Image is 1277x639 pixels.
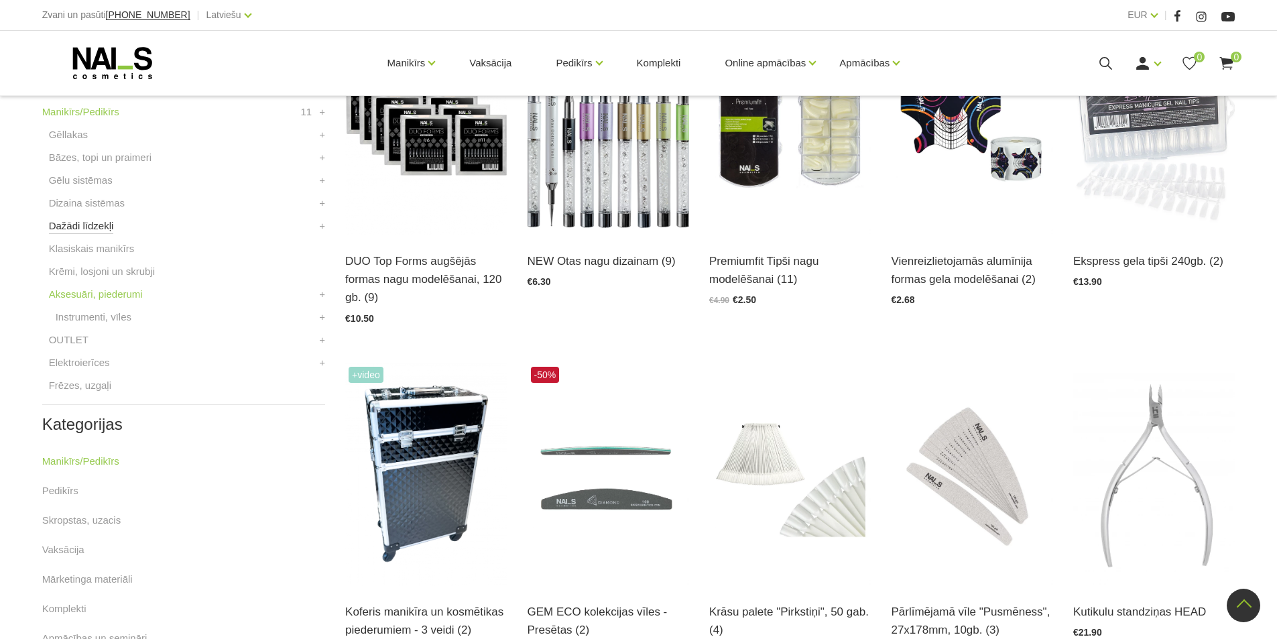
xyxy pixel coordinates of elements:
[528,603,689,639] a: GEM ECO kolekcijas vīles - Presētas (2)
[42,571,133,587] a: Mārketinga materiāli
[42,7,190,23] div: Zvani un pasūti
[1128,7,1148,23] a: EUR
[42,542,84,558] a: Vaksācija
[319,127,325,143] a: +
[709,363,871,586] img: Dažāda veida paletes toņu / dizainu prezentācijai...
[49,355,110,371] a: Elektroierīces
[49,172,113,188] a: Gēlu sistēmas
[300,104,312,120] span: 11
[49,195,125,211] a: Dizaina sistēmas
[556,36,592,90] a: Pedikīrs
[709,13,871,235] img: Plānas, elastīgas formas. To īpašā forma sniedz iespēju modelēt nagus ar paralēlām sānu malām, kā...
[1073,276,1102,287] span: €13.90
[1073,627,1102,638] span: €21.90
[319,309,325,325] a: +
[528,13,689,235] img: Dažāda veida dizaina otas:- Art Magnetics tools- Spatula Tool- Fork Brush #6- Art U Slant- Oval #...
[206,7,241,23] a: Latviešu
[42,601,86,617] a: Komplekti
[197,7,200,23] span: |
[1231,52,1241,62] span: 0
[891,603,1052,639] a: Pārlīmējamā vīle "Pusmēness", 27x178mm, 10gb. (3)
[42,512,121,528] a: Skropstas, uzacis
[1073,363,1235,586] img: Kutikulu standziņu raksturojumi:NY – 1 – 3 NY – 1 – 5 NY – 1 – 7Medicīnisks nerūsējošais tērauds ...
[106,10,190,20] a: [PHONE_NUMBER]
[345,603,507,639] a: Koferis manikīra un kosmētikas piederumiem - 3 veidi (2)
[1073,252,1235,270] a: Ekspress gela tipši 240gb. (2)
[49,241,135,257] a: Klasiskais manikīrs
[319,218,325,234] a: +
[1073,13,1235,235] img: Ekpress gela tipši pieaudzēšanai 240 gab.Gela nagu pieaudzēšana vēl nekad nav bijusi tik vienkārš...
[319,172,325,188] a: +
[49,377,111,394] a: Frēzes, uzgaļi
[319,286,325,302] a: +
[531,367,560,383] span: -50%
[49,332,88,348] a: OUTLET
[891,363,1052,586] img: PĀRLĪMĒJAMĀ VĪLE “PUSMĒNESS”Veidi:- “Pusmēness”, 27x178mm, 10gb. (100 (-1))- “Pusmēness”, 27x178m...
[1194,52,1205,62] span: 0
[49,127,88,143] a: Gēllakas
[49,286,143,302] a: Aksesuāri, piederumi
[709,603,871,639] a: Krāsu palete "Pirkstiņi", 50 gab. (4)
[49,150,151,166] a: Bāzes, topi un praimeri
[106,9,190,20] span: [PHONE_NUMBER]
[725,36,806,90] a: Online apmācības
[891,294,914,305] span: €2.68
[349,367,383,383] span: +Video
[56,309,131,325] a: Instrumenti, vīles
[319,150,325,166] a: +
[1218,55,1235,72] a: 0
[345,313,374,324] span: €10.50
[891,252,1052,288] a: Vienreizlietojamās alumīnija formas gela modelēšanai (2)
[319,355,325,371] a: +
[528,252,689,270] a: NEW Otas nagu dizainam (9)
[891,13,1052,235] img: Īpaši noturīgas modelēšanas formas, kas maksimāli atvieglo meistara darbu. Izcili cietas, maksimā...
[345,252,507,307] a: DUO Top Forms augšējās formas nagu modelēšanai, 120 gb. (9)
[387,36,426,90] a: Manikīrs
[319,195,325,211] a: +
[1181,55,1198,72] a: 0
[49,264,155,280] a: Krēmi, losjoni un skrubji
[42,104,119,120] a: Manikīrs/Pedikīrs
[42,416,325,433] h2: Kategorijas
[319,332,325,348] a: +
[1164,7,1167,23] span: |
[709,252,871,288] a: Premiumfit Tipši nagu modelēšanai (11)
[528,276,551,287] span: €6.30
[528,363,689,586] img: GEM kolekcijas vīles - Presētas:- 100/100 STR Emerald- 180/180 STR Saphire- 240/240 HM Green Core...
[42,453,119,469] a: Manikīrs/Pedikīrs
[345,13,507,235] img: #1 • Mazs(S) sāna arkas izliekums, normāls/vidējs C izliekums, garā forma • Piemērota standarta n...
[626,31,692,95] a: Komplekti
[839,36,890,90] a: Apmācības
[1073,603,1235,621] a: Kutikulu standziņas HEAD
[733,294,756,305] span: €2.50
[319,104,325,120] a: +
[49,218,114,234] a: Dažādi līdzekļi
[709,296,729,305] span: €4.90
[345,363,507,586] img: Profesionāls Koferis manikīra un kosmētikas piederumiemPiejams dažādās krāsās:Melns, balts, zelta...
[459,31,522,95] a: Vaksācija
[42,483,78,499] a: Pedikīrs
